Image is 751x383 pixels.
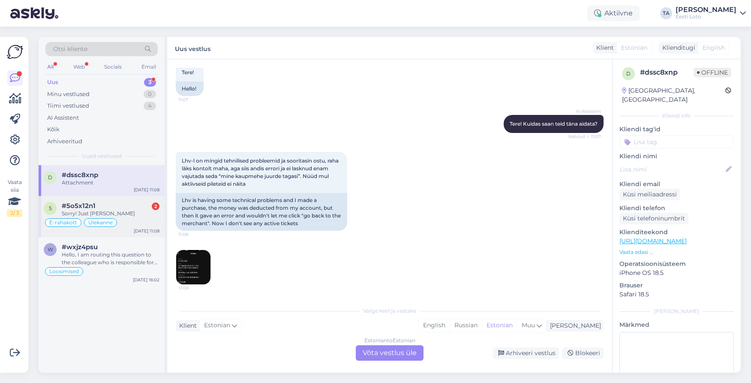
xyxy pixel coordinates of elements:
[102,61,123,72] div: Socials
[547,321,601,330] div: [PERSON_NAME]
[676,6,736,13] div: [PERSON_NAME]
[619,152,734,161] p: Kliendi nimi
[493,347,559,359] div: Arhiveeri vestlus
[140,61,158,72] div: Email
[62,179,159,187] div: Attachment
[568,133,601,140] span: Nähtud ✓ 11:07
[49,205,52,211] span: 5
[178,97,210,103] span: 11:07
[587,6,640,21] div: Aktiivne
[62,251,159,266] div: Hello, I am routing this question to the colleague who is responsible for this topic. The reply m...
[593,43,614,52] div: Klient
[178,231,210,238] span: 11:08
[53,45,87,54] span: Otsi kliente
[619,180,734,189] p: Kliendi email
[62,243,98,251] span: #wxjz4psu
[619,248,734,256] p: Vaata edasi ...
[694,68,731,77] span: Offline
[62,171,98,179] span: #dssc8xnp
[179,285,211,291] span: 11:08
[626,70,631,77] span: d
[176,250,210,284] img: Attachment
[676,13,736,20] div: Eesti Loto
[62,210,159,217] div: Sorry! Just [PERSON_NAME]
[49,269,79,274] span: Loosimised
[660,7,672,19] div: TA
[619,189,680,200] div: Küsi meiliaadressi
[176,307,604,315] div: Valige keel ja vastake
[47,137,82,146] div: Arhiveeritud
[619,204,734,213] p: Kliendi telefon
[45,61,55,72] div: All
[619,290,734,299] p: Safari 18.5
[569,108,601,115] span: AI Assistent
[562,347,604,359] div: Blokeeri
[619,268,734,277] p: iPhone OS 18.5
[619,281,734,290] p: Brauser
[522,321,535,329] span: Muu
[364,337,415,344] div: Estonian to Estonian
[47,78,58,87] div: Uus
[622,86,725,104] div: [GEOGRAPHIC_DATA], [GEOGRAPHIC_DATA]
[176,193,347,231] div: Lhv is having some technical problems and I made a purchase, the money was deducted from my accou...
[176,321,197,330] div: Klient
[620,165,724,174] input: Lisa nimi
[7,44,23,60] img: Askly Logo
[619,259,734,268] p: Operatsioonisüsteem
[144,102,156,110] div: 4
[450,319,482,332] div: Russian
[619,228,734,237] p: Klienditeekond
[152,202,159,210] div: 2
[619,308,734,315] div: [PERSON_NAME]
[7,178,22,217] div: Vaata siia
[619,112,734,120] div: Kliendi info
[182,157,340,187] span: Lhv-l on mingid tehnilised probleemid ja sooritasin ostu, raha läks kontolt maha, aga siis andis ...
[659,43,695,52] div: Klienditugi
[619,136,734,148] input: Lisa tag
[176,81,204,96] div: Hello!
[134,187,159,193] div: [DATE] 11:08
[175,42,210,54] label: Uus vestlus
[47,102,89,110] div: Tiimi vestlused
[703,43,725,52] span: English
[204,321,230,330] span: Estonian
[144,90,156,99] div: 0
[7,209,22,217] div: 2 / 3
[88,220,113,225] span: Ülekanne
[619,213,688,224] div: Küsi telefoninumbrit
[676,6,746,20] a: [PERSON_NAME]Eesti Loto
[47,90,90,99] div: Minu vestlused
[619,237,687,245] a: [URL][DOMAIN_NAME]
[619,125,734,134] p: Kliendi tag'id
[62,202,96,210] span: #5o5x12n1
[82,152,122,160] span: Uued vestlused
[72,61,87,72] div: Web
[182,69,194,75] span: Tere!
[47,114,79,122] div: AI Assistent
[621,43,647,52] span: Estonian
[510,121,598,127] span: Tere! Kuidas saan teid täna aidata?
[134,228,159,234] div: [DATE] 11:08
[482,319,517,332] div: Estonian
[356,345,424,361] div: Võta vestlus üle
[49,220,77,225] span: E-rahakott
[133,277,159,283] div: [DATE] 16:02
[144,78,156,87] div: 3
[640,67,694,78] div: # dssc8xnp
[419,319,450,332] div: English
[619,320,734,329] p: Märkmed
[48,174,52,181] span: d
[47,125,60,134] div: Kõik
[48,246,53,253] span: w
